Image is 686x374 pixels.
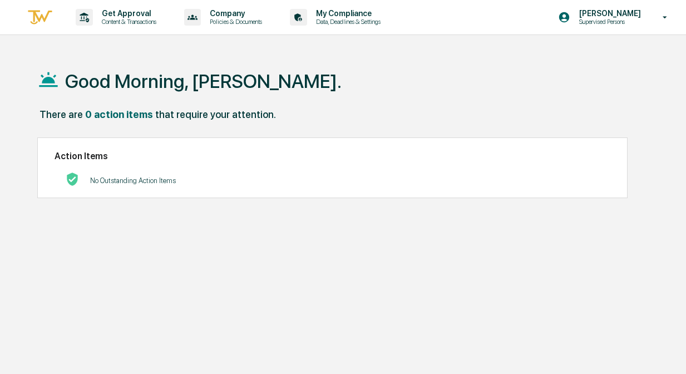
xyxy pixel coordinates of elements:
[307,18,386,26] p: Data, Deadlines & Settings
[201,9,268,18] p: Company
[93,9,162,18] p: Get Approval
[570,18,646,26] p: Supervised Persons
[93,18,162,26] p: Content & Transactions
[570,9,646,18] p: [PERSON_NAME]
[55,151,610,161] h2: Action Items
[201,18,268,26] p: Policies & Documents
[155,109,276,120] div: that require your attention.
[307,9,386,18] p: My Compliance
[90,176,176,185] p: No Outstanding Action Items
[40,109,83,120] div: There are
[27,8,53,27] img: logo
[66,173,79,186] img: No Actions logo
[65,70,342,92] h1: Good Morning, [PERSON_NAME].
[85,109,153,120] div: 0 action items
